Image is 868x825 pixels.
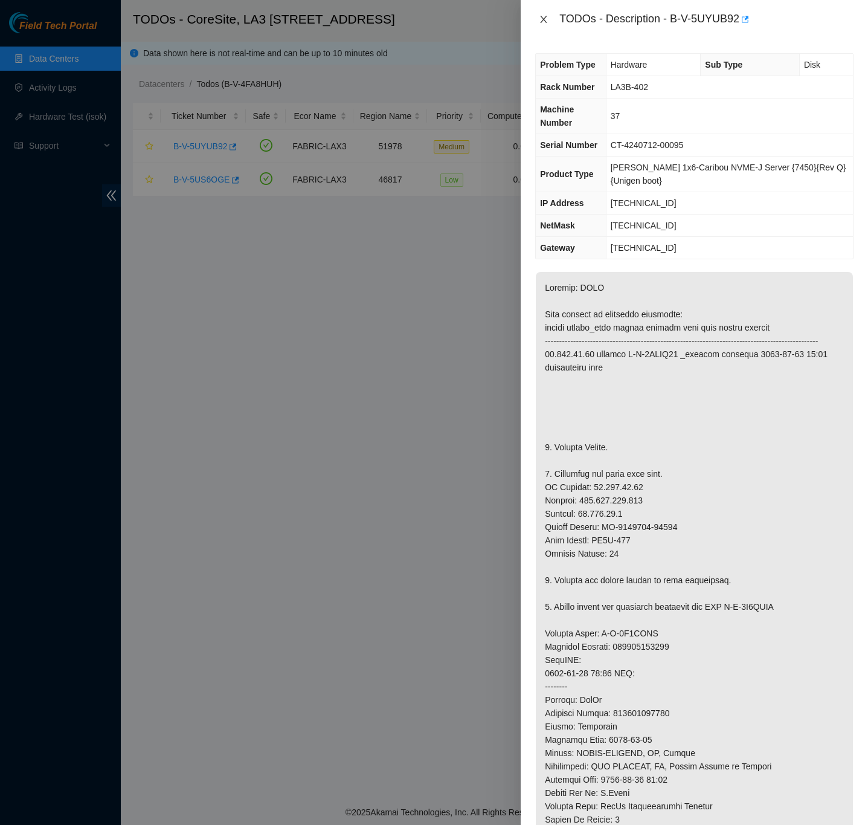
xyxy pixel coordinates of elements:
button: Close [535,14,552,25]
span: close [539,15,548,24]
span: [TECHNICAL_ID] [611,243,677,253]
span: Problem Type [540,60,596,70]
span: Disk [804,60,820,70]
span: [TECHNICAL_ID] [611,221,677,230]
span: LA3B-402 [611,82,648,92]
span: [PERSON_NAME] 1x6-Caribou NVME-J Server {7450}{Rev Q}{Unigen boot} [611,163,846,186]
span: Serial Number [540,140,597,150]
span: [TECHNICAL_ID] [611,198,677,208]
div: TODOs - Description - B-V-5UYUB92 [559,10,854,29]
span: Hardware [611,60,648,70]
span: Sub Type [705,60,742,70]
span: CT-4240712-00095 [611,140,684,150]
span: 37 [611,111,620,121]
span: Gateway [540,243,575,253]
span: NetMask [540,221,575,230]
span: IP Address [540,198,583,208]
span: Rack Number [540,82,594,92]
span: Machine Number [540,105,574,128]
span: Product Type [540,169,593,179]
